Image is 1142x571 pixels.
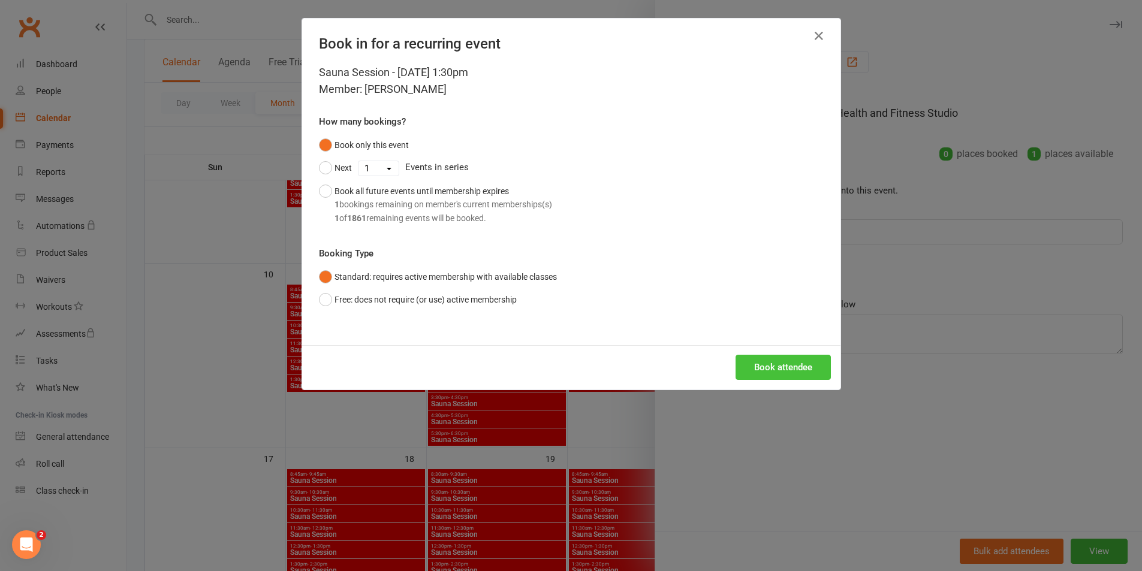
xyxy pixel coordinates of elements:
button: Close [809,26,828,46]
strong: 1861 [347,213,366,223]
label: How many bookings? [319,114,406,129]
button: Book all future events until membership expires1bookings remaining on member's current membership... [319,180,552,229]
button: Book only this event [319,134,409,156]
div: Sauna Session - [DATE] 1:30pm Member: [PERSON_NAME] [319,64,824,98]
button: Standard: requires active membership with available classes [319,265,557,288]
button: Book attendee [736,355,831,380]
button: Free: does not require (or use) active membership [319,288,517,311]
span: 2 [37,530,46,540]
strong: 1 [335,213,339,223]
strong: 1 [335,200,339,209]
h4: Book in for a recurring event [319,35,824,52]
label: Booking Type [319,246,373,261]
div: bookings remaining on member's current memberships(s) of remaining events will be booked. [335,198,552,225]
div: Events in series [319,156,824,179]
iframe: Intercom live chat [12,530,41,559]
button: Next [319,156,352,179]
div: Book all future events until membership expires [335,185,552,225]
